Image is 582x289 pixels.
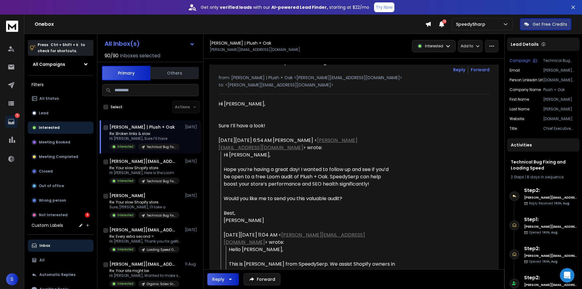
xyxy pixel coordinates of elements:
p: Technical Bug Fixing and Loading Speed [147,213,176,218]
h6: Step 1 : [524,216,577,223]
p: Interested [425,44,443,49]
p: Not Interested [39,213,68,217]
h3: Filters [28,80,93,89]
h1: Technical Bug Fixing and Loading Speed [511,159,576,171]
p: Hi [PERSON_NAME], Wanted to make sure [109,273,182,278]
h1: [PERSON_NAME] | Plush + Oak [210,40,271,46]
p: Plush + Oak [543,87,577,92]
button: Get Free Credits [520,18,571,30]
button: Meeting Completed [28,151,93,163]
span: 14th, Aug [554,201,569,206]
button: Automatic Replies [28,269,93,281]
p: Re: Your slow Shopify store [109,200,179,205]
button: Try Now [374,2,394,12]
p: Meeting Booked [39,140,70,145]
p: All Status [39,96,59,101]
a: 9 [5,116,17,128]
button: S [6,273,18,285]
button: Closed [28,165,93,177]
p: Get Free Credits [533,21,567,27]
p: Lead Details [511,41,539,47]
p: Last Name [510,107,529,112]
h6: Step 2 : [524,187,577,194]
h6: [PERSON_NAME][EMAIL_ADDRESS][DOMAIN_NAME] [524,254,577,258]
p: Meeting Completed [39,154,78,159]
h1: [PERSON_NAME] | Plush + Oak [109,124,175,130]
p: Interested [117,247,133,252]
div: 9 [85,213,90,217]
h6: [PERSON_NAME][EMAIL_ADDRESS][DOMAIN_NAME] [524,224,577,229]
button: Forward [244,273,280,285]
span: 13 [442,19,447,24]
p: All [39,258,45,263]
a: [PERSON_NAME][EMAIL_ADDRESS][DOMAIN_NAME] [224,231,365,246]
div: | [511,175,576,180]
p: [PERSON_NAME] [543,97,577,102]
button: Meeting Booked [28,136,93,148]
p: Hi [PERSON_NAME], Here is the Loom [109,170,179,175]
h3: Custom Labels [32,222,63,228]
p: Technical Bug Fixing and Loading Speed [147,179,176,183]
p: Hi [PERSON_NAME], Thank you for getting [109,239,182,244]
button: Wrong person [28,194,93,207]
h6: Step 2 : [524,274,577,281]
button: All Campaigns [28,58,93,70]
p: Chief Executive Officer [543,126,577,131]
button: Campaign [510,58,537,63]
div: Activities [507,138,580,152]
h1: [PERSON_NAME][EMAIL_ADDRESS][DOMAIN_NAME] [109,261,176,267]
div: This is [PERSON_NAME] from SpeedySerp. We assist Shopify owners in fixing technical issues and op... [229,260,396,275]
h1: All Campaigns [33,61,65,67]
p: SpeedySharp [456,21,488,27]
div: Hi [PERSON_NAME], [224,151,396,159]
p: Re: Broken links & slow [109,131,179,136]
p: Email [510,68,520,73]
p: [DATE] [185,193,199,198]
button: Not Interested9 [28,209,93,221]
a: [PERSON_NAME][EMAIL_ADDRESS][DOMAIN_NAME] [219,137,357,151]
p: Re: Your site might be [109,268,182,273]
span: Ctrl + Shift + k [50,41,79,48]
h1: All Inbox(s) [105,41,140,47]
img: logo [6,21,18,32]
p: Interested [39,125,60,130]
span: 90 / 90 [105,52,119,59]
p: Sure, [PERSON_NAME], I'll take a [109,205,179,210]
button: Others [150,66,199,80]
p: Reply Received [529,201,569,206]
p: Organic Sales Growth [147,282,176,286]
p: Wrong person [39,198,66,203]
p: Inbox [39,243,50,248]
div: Sure I’ll have a look! [219,122,396,129]
p: Interested [117,213,133,217]
div: Best, [PERSON_NAME] [224,210,396,224]
h1: [PERSON_NAME][EMAIL_ADDRESS][DOMAIN_NAME] [109,227,176,233]
p: [DATE] [185,125,199,129]
p: Interested [117,281,133,286]
span: 14th, Aug [542,230,557,235]
span: 14th, Aug [542,259,557,264]
button: Inbox [28,240,93,252]
span: 2 Steps [511,174,524,180]
p: Re: Every extra second = [109,234,182,239]
div: Open Intercom Messenger [560,268,574,283]
button: Lead [28,107,93,119]
p: Out of office [39,183,64,188]
p: Try Now [376,4,393,10]
div: Forward [471,67,490,73]
p: [DATE] [185,227,199,232]
p: First Name [510,97,529,102]
p: from: [PERSON_NAME] | Plush + Oak <[PERSON_NAME][EMAIL_ADDRESS][DOMAIN_NAME]> [219,75,490,81]
p: [DATE] [185,159,199,164]
label: Select [111,105,122,109]
h1: [PERSON_NAME] [109,193,145,199]
button: All [28,254,93,266]
p: Hi [PERSON_NAME], Sure I’ll have [109,136,179,141]
p: Re: Your slow Shopify store [109,166,179,170]
p: website [510,116,524,121]
h1: Onebox [35,21,425,28]
p: title [510,126,517,131]
h3: Inboxes selected [120,52,160,59]
div: Hi [PERSON_NAME], [219,100,396,108]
